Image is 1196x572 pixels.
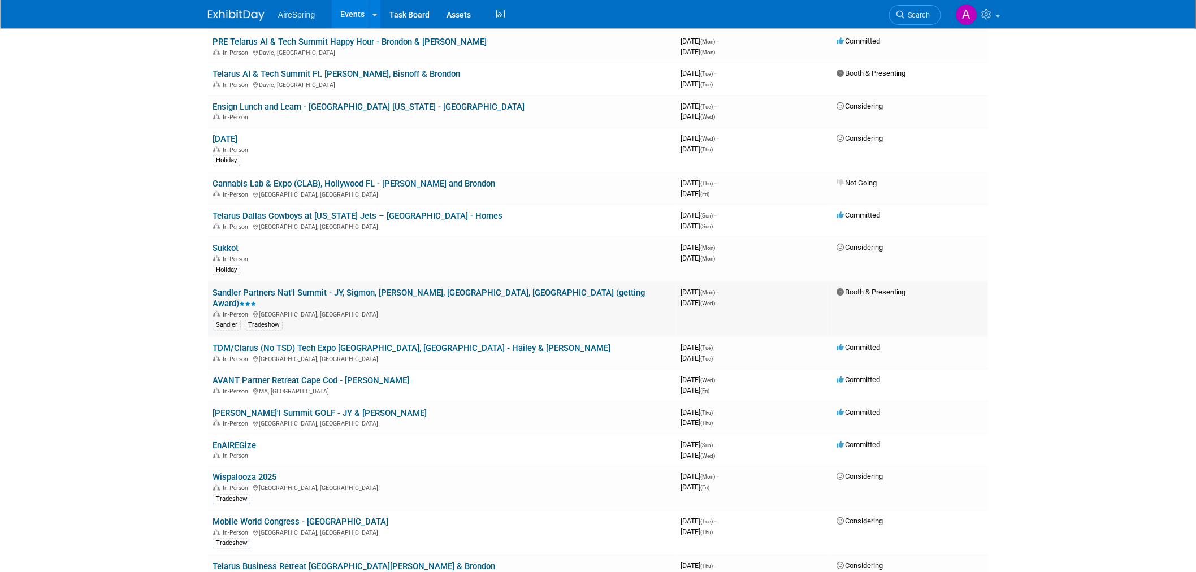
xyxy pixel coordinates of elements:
div: Davie, [GEOGRAPHIC_DATA] [213,80,671,89]
span: (Wed) [700,377,715,383]
span: - [714,211,716,219]
span: Search [904,11,930,19]
div: Davie, [GEOGRAPHIC_DATA] [213,47,671,57]
img: In-Person Event [213,356,220,361]
a: Mobile World Congress - [GEOGRAPHIC_DATA] [213,517,388,527]
span: (Mon) [700,289,715,296]
span: Not Going [837,179,877,187]
span: - [714,440,716,449]
span: (Thu) [700,420,713,426]
span: In-Person [223,191,252,198]
span: (Fri) [700,388,709,394]
div: Holiday [213,265,240,275]
div: Sandler [213,320,241,330]
span: - [717,375,718,384]
img: In-Person Event [213,530,220,535]
span: [DATE] [681,386,709,395]
span: (Wed) [700,136,715,142]
span: In-Person [223,388,252,395]
span: (Mon) [700,38,715,45]
span: [DATE] [681,179,716,187]
span: (Tue) [700,103,713,110]
div: [GEOGRAPHIC_DATA], [GEOGRAPHIC_DATA] [213,528,671,537]
span: - [714,562,716,570]
span: (Tue) [700,71,713,77]
span: (Thu) [700,564,713,570]
div: Holiday [213,155,240,166]
span: [DATE] [681,473,718,481]
span: (Thu) [700,180,713,187]
span: (Wed) [700,300,715,306]
span: [DATE] [681,102,716,110]
span: [DATE] [681,211,716,219]
span: In-Person [223,485,252,492]
img: In-Person Event [213,485,220,491]
span: [DATE] [681,418,713,427]
div: Tradeshow [213,495,250,505]
span: Considering [837,102,883,110]
span: Booth & Presenting [837,288,906,296]
img: In-Person Event [213,114,220,119]
span: Committed [837,408,880,417]
span: [DATE] [681,145,713,153]
span: [DATE] [681,298,715,307]
span: (Thu) [700,410,713,416]
span: Considering [837,517,883,526]
span: [DATE] [681,254,715,262]
a: Telarus Business Retreat [GEOGRAPHIC_DATA][PERSON_NAME] & Brondon [213,562,495,572]
span: - [714,102,716,110]
span: [DATE] [681,134,718,142]
span: In-Person [223,81,252,89]
img: In-Person Event [213,191,220,197]
span: (Mon) [700,474,715,480]
span: (Thu) [700,146,713,153]
span: - [717,37,718,45]
span: (Tue) [700,519,713,525]
span: [DATE] [681,37,718,45]
span: Booth & Presenting [837,69,906,77]
div: Tradeshow [213,539,250,549]
img: ExhibitDay [208,10,265,21]
img: In-Person Event [213,81,220,87]
span: [DATE] [681,375,718,384]
a: Telarus AI & Tech Summit Ft. [PERSON_NAME], Bisnoff & Brondon [213,69,460,79]
span: - [714,343,716,352]
span: [DATE] [681,440,716,449]
span: Committed [837,375,880,384]
div: [GEOGRAPHIC_DATA], [GEOGRAPHIC_DATA] [213,418,671,427]
a: Telarus Dallas Cowboys at [US_STATE] Jets – [GEOGRAPHIC_DATA] - Homes [213,211,502,221]
div: [GEOGRAPHIC_DATA], [GEOGRAPHIC_DATA] [213,483,671,492]
span: [DATE] [681,189,709,198]
a: Search [889,5,941,25]
img: In-Person Event [213,311,220,317]
span: - [717,243,718,252]
a: PRE Telarus AI & Tech Summit Happy Hour - Brondon & [PERSON_NAME] [213,37,487,47]
a: Ensign Lunch and Learn - [GEOGRAPHIC_DATA] [US_STATE] - [GEOGRAPHIC_DATA] [213,102,525,112]
img: In-Person Event [213,223,220,229]
div: MA, [GEOGRAPHIC_DATA] [213,386,671,395]
span: - [717,134,718,142]
a: Sukkot [213,243,239,253]
span: - [714,69,716,77]
span: (Mon) [700,245,715,251]
span: In-Person [223,453,252,460]
span: [DATE] [681,112,715,120]
span: - [714,179,716,187]
span: [DATE] [681,408,716,417]
span: [DATE] [681,69,716,77]
span: (Sun) [700,223,713,229]
span: Committed [837,440,880,449]
img: In-Person Event [213,453,220,458]
span: (Tue) [700,345,713,351]
span: In-Person [223,146,252,154]
span: [DATE] [681,222,713,230]
a: Wispalooza 2025 [213,473,276,483]
a: Sandler Partners Nat'l Summit - JY, Sigmon, [PERSON_NAME], [GEOGRAPHIC_DATA], [GEOGRAPHIC_DATA] (... [213,288,645,309]
span: [DATE] [681,47,715,56]
span: (Sun) [700,213,713,219]
img: In-Person Event [213,420,220,426]
div: [GEOGRAPHIC_DATA], [GEOGRAPHIC_DATA] [213,189,671,198]
img: In-Person Event [213,49,220,55]
span: [DATE] [681,354,713,362]
span: (Fri) [700,485,709,491]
